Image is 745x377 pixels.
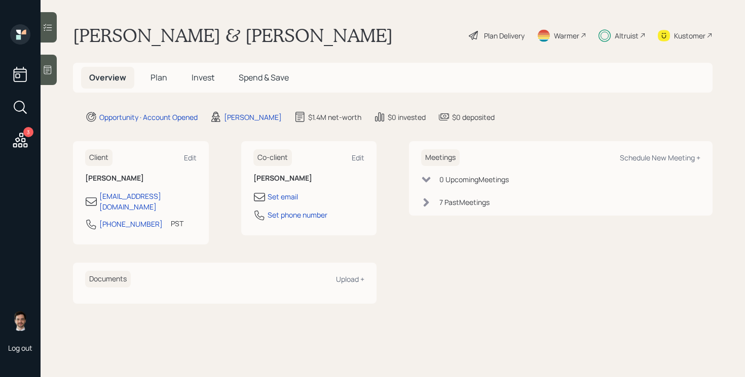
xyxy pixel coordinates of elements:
[151,72,167,83] span: Plan
[421,149,460,166] h6: Meetings
[23,127,33,137] div: 3
[89,72,126,83] span: Overview
[85,174,197,183] h6: [PERSON_NAME]
[184,153,197,162] div: Edit
[99,219,163,229] div: [PHONE_NUMBER]
[439,174,509,185] div: 0 Upcoming Meeting s
[73,24,393,47] h1: [PERSON_NAME] & [PERSON_NAME]
[484,30,525,41] div: Plan Delivery
[99,112,198,122] div: Opportunity · Account Opened
[253,174,365,183] h6: [PERSON_NAME]
[85,149,113,166] h6: Client
[224,112,282,122] div: [PERSON_NAME]
[439,197,490,207] div: 7 Past Meeting s
[615,30,639,41] div: Altruist
[352,153,364,162] div: Edit
[171,218,183,229] div: PST
[99,191,197,212] div: [EMAIL_ADDRESS][DOMAIN_NAME]
[253,149,292,166] h6: Co-client
[452,112,495,122] div: $0 deposited
[388,112,426,122] div: $0 invested
[674,30,705,41] div: Kustomer
[85,271,131,287] h6: Documents
[268,191,298,202] div: Set email
[554,30,579,41] div: Warmer
[239,72,289,83] span: Spend & Save
[268,210,327,220] div: Set phone number
[8,343,32,353] div: Log out
[192,72,214,83] span: Invest
[10,311,30,331] img: jonah-coleman-headshot.png
[308,112,361,122] div: $1.4M net-worth
[620,153,700,162] div: Schedule New Meeting +
[336,274,364,284] div: Upload +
